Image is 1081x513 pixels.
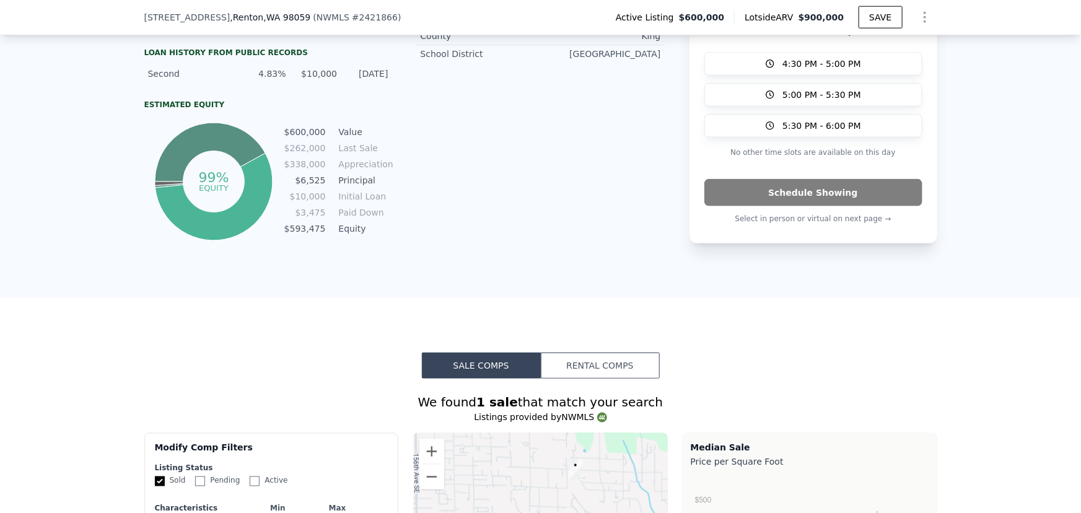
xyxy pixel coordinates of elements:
[541,353,660,379] button: Rental Comps
[155,463,388,473] div: Listing Status
[284,141,326,155] td: $262,000
[344,68,388,80] div: [DATE]
[859,6,902,28] button: SAVE
[704,83,922,107] button: 5:00 PM - 5:30 PM
[284,206,326,219] td: $3,475
[704,211,922,226] p: Select in person or virtual on next page →
[782,89,861,101] span: 5:00 PM - 5:30 PM
[476,395,518,410] strong: 1 sale
[541,30,661,42] div: King
[704,145,922,160] p: No other time slots are available on this day
[597,413,607,423] img: NWMLS Logo
[148,68,235,80] div: Second
[704,179,922,206] button: Schedule Showing
[336,157,392,171] td: Appreciation
[284,190,326,203] td: $10,000
[144,393,937,411] div: We found that match your search
[263,12,310,22] span: , WA 98059
[155,476,165,486] input: Sold
[317,12,349,22] span: NWMLS
[155,441,388,463] div: Modify Comp Filters
[336,222,392,235] td: Equity
[704,114,922,138] button: 5:30 PM - 6:00 PM
[250,476,260,486] input: Active
[144,11,230,24] span: [STREET_ADDRESS]
[782,58,861,70] span: 4:30 PM - 5:00 PM
[155,476,186,486] label: Sold
[144,100,392,110] div: Estimated Equity
[284,173,326,187] td: $6,525
[782,120,861,132] span: 5:30 PM - 6:00 PM
[144,48,392,58] div: Loan history from public records
[230,11,310,24] span: , Renton
[694,496,711,505] text: $500
[336,173,392,187] td: Principal
[564,454,587,485] div: 13429 173rd Ave SE
[913,5,937,30] button: Show Options
[422,353,541,379] button: Sale Comps
[195,476,205,486] input: Pending
[745,11,798,24] span: Lotside ARV
[336,141,392,155] td: Last Sale
[199,183,229,192] tspan: equity
[352,12,398,22] span: # 2421866
[799,12,844,22] span: $900,000
[616,11,679,24] span: Active Listing
[284,222,326,235] td: $593,475
[541,48,661,60] div: [GEOGRAPHIC_DATA]
[336,206,392,219] td: Paid Down
[195,476,240,486] label: Pending
[199,170,229,185] tspan: 99%
[250,476,287,486] label: Active
[421,48,541,60] div: School District
[313,11,401,24] div: ( )
[294,68,337,80] div: $10,000
[679,11,725,24] span: $600,000
[691,454,929,471] div: Price per Square Foot
[336,125,392,139] td: Value
[284,157,326,171] td: $338,000
[144,411,937,423] div: Listings provided by NWMLS
[336,190,392,203] td: Initial Loan
[419,439,444,464] button: Zoom in
[691,441,929,454] div: Median Sale
[421,30,541,42] div: County
[242,68,286,80] div: 4.83%
[284,125,326,139] td: $600,000
[704,52,922,76] button: 4:30 PM - 5:00 PM
[419,465,444,489] button: Zoom out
